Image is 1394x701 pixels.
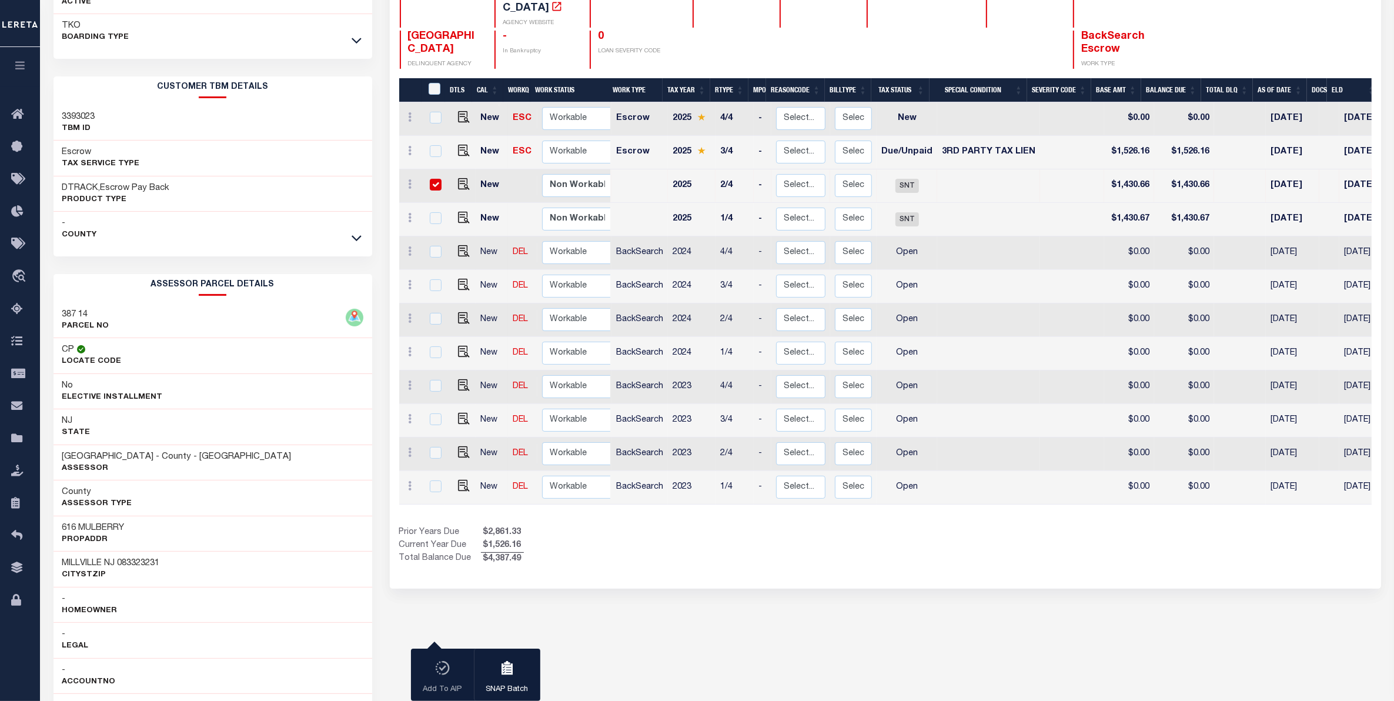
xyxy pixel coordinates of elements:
[62,392,163,403] p: Elective Installment
[513,416,528,424] a: DEL
[754,337,771,370] td: -
[1154,337,1214,370] td: $0.00
[476,136,508,169] td: New
[1104,404,1154,438] td: $0.00
[1027,78,1091,102] th: Severity Code: activate to sort column ascending
[611,303,668,337] td: BackSearch
[476,203,508,236] td: New
[1104,236,1154,270] td: $0.00
[1307,78,1327,102] th: Docs
[877,303,937,337] td: Open
[503,47,576,56] p: In Bankruptcy
[513,449,528,458] a: DEL
[62,498,132,510] p: Assessor Type
[1339,136,1380,169] td: [DATE]
[877,102,937,136] td: New
[476,471,508,505] td: New
[1266,136,1319,169] td: [DATE]
[476,438,508,471] td: New
[513,114,531,122] a: ESC
[1154,471,1214,505] td: $0.00
[668,303,716,337] td: 2024
[1266,303,1319,337] td: [DATE]
[877,370,937,404] td: Open
[62,229,97,241] p: County
[1104,102,1154,136] td: $0.00
[62,534,125,546] p: PropAddr
[1266,236,1319,270] td: [DATE]
[62,309,109,321] h3: 387 14
[62,218,97,229] h3: -
[476,303,508,337] td: New
[608,78,663,102] th: Work Type
[513,349,528,357] a: DEL
[877,136,937,169] td: Due/Unpaid
[1266,404,1319,438] td: [DATE]
[877,404,937,438] td: Open
[611,438,668,471] td: BackSearch
[1266,370,1319,404] td: [DATE]
[748,78,766,102] th: MPO
[62,356,122,368] p: Locate Code
[716,337,754,370] td: 1/4
[1201,78,1253,102] th: Total DLQ: activate to sort column ascending
[1091,78,1141,102] th: Base Amt: activate to sort column ascending
[1104,136,1154,169] td: $1,526.16
[422,78,446,102] th: &nbsp;
[62,569,160,581] p: CityStZip
[1266,471,1319,505] td: [DATE]
[754,169,771,203] td: -
[476,404,508,438] td: New
[716,404,754,438] td: 3/4
[486,684,529,696] p: SNAP Batch
[754,102,771,136] td: -
[476,370,508,404] td: New
[1339,102,1380,136] td: [DATE]
[1266,438,1319,471] td: [DATE]
[871,78,929,102] th: Tax Status: activate to sort column ascending
[1081,31,1145,55] span: BackSearch Escrow
[481,553,524,566] span: $4,387.49
[1154,203,1214,236] td: $1,430.67
[754,471,771,505] td: -
[598,31,604,42] span: 0
[1339,236,1380,270] td: [DATE]
[1154,370,1214,404] td: $0.00
[1104,203,1154,236] td: $1,430.67
[513,315,528,323] a: DEL
[716,236,754,270] td: 4/4
[611,337,668,370] td: BackSearch
[1104,337,1154,370] td: $0.00
[697,147,706,155] img: Star.svg
[62,486,132,498] h3: County
[1081,60,1154,69] p: WORK TYPE
[476,102,508,136] td: New
[513,483,528,491] a: DEL
[62,32,129,44] p: BOARDING TYPE
[716,438,754,471] td: 2/4
[1154,102,1214,136] td: $0.00
[530,78,610,102] th: Work Status
[399,552,481,565] td: Total Balance Due
[62,321,109,332] p: PARCEL NO
[1339,471,1380,505] td: [DATE]
[503,31,507,42] span: -
[1339,270,1380,303] td: [DATE]
[611,471,668,505] td: BackSearch
[503,19,576,28] p: AGENCY WEBSITE
[1154,136,1214,169] td: $1,526.16
[877,270,937,303] td: Open
[62,640,89,652] p: Legal
[611,404,668,438] td: BackSearch
[668,438,716,471] td: 2023
[754,136,771,169] td: -
[399,539,481,552] td: Current Year Due
[668,203,716,236] td: 2025
[1266,203,1319,236] td: [DATE]
[54,76,372,98] h2: CUSTOMER TBM DETAILS
[611,370,668,404] td: BackSearch
[1104,169,1154,203] td: $1,430.66
[11,269,30,285] i: travel_explore
[1327,78,1380,102] th: ELD: activate to sort column ascending
[445,78,472,102] th: DTLS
